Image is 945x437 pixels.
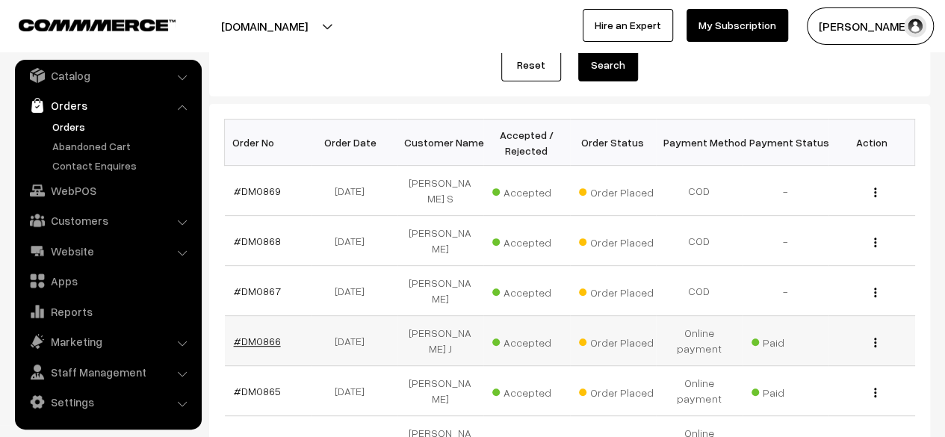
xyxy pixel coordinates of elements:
td: - [743,166,829,216]
a: Hire an Expert [583,9,673,42]
a: Orders [49,119,196,134]
a: Staff Management [19,359,196,385]
span: Order Placed [579,231,654,250]
span: Order Placed [579,331,654,350]
a: Customers [19,207,196,234]
th: Order Status [570,120,657,166]
a: Website [19,238,196,264]
img: Menu [874,288,876,297]
span: Accepted [492,281,567,300]
button: [DOMAIN_NAME] [169,7,360,45]
td: COD [656,166,743,216]
span: Paid [752,381,826,400]
a: #DM0867 [234,285,281,297]
a: #DM0868 [234,235,281,247]
th: Customer Name [397,120,484,166]
td: [PERSON_NAME] [397,216,484,266]
td: [PERSON_NAME] J [397,316,484,366]
a: #DM0866 [234,335,281,347]
td: - [743,216,829,266]
a: Apps [19,267,196,294]
td: Online payment [656,366,743,416]
th: Order Date [311,120,397,166]
img: user [904,15,926,37]
td: [PERSON_NAME] [397,266,484,316]
td: [DATE] [311,316,397,366]
a: Reset [501,49,561,81]
img: Menu [874,187,876,197]
span: Accepted [492,381,567,400]
img: Menu [874,338,876,347]
a: WebPOS [19,177,196,204]
td: [DATE] [311,166,397,216]
button: [PERSON_NAME] [807,7,934,45]
td: [DATE] [311,266,397,316]
button: Search [578,49,638,81]
img: Menu [874,388,876,397]
a: #DM0865 [234,385,281,397]
span: Order Placed [579,381,654,400]
span: Order Placed [579,281,654,300]
th: Action [828,120,915,166]
td: [DATE] [311,366,397,416]
a: Marketing [19,328,196,355]
a: Reports [19,298,196,325]
th: Order No [225,120,312,166]
th: Payment Method [656,120,743,166]
td: - [743,266,829,316]
a: My Subscription [687,9,788,42]
td: [DATE] [311,216,397,266]
a: #DM0869 [234,185,281,197]
th: Payment Status [743,120,829,166]
img: COMMMERCE [19,19,176,31]
td: Online payment [656,316,743,366]
th: Accepted / Rejected [483,120,570,166]
td: COD [656,266,743,316]
td: [PERSON_NAME] S [397,166,484,216]
a: Catalog [19,62,196,89]
span: Order Placed [579,181,654,200]
a: Orders [19,92,196,119]
a: COMMMERCE [19,15,149,33]
td: [PERSON_NAME] [397,366,484,416]
td: COD [656,216,743,266]
img: Menu [874,238,876,247]
span: Accepted [492,331,567,350]
a: Abandoned Cart [49,138,196,154]
a: Contact Enquires [49,158,196,173]
span: Accepted [492,231,567,250]
a: Settings [19,388,196,415]
span: Accepted [492,181,567,200]
span: Paid [752,331,826,350]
